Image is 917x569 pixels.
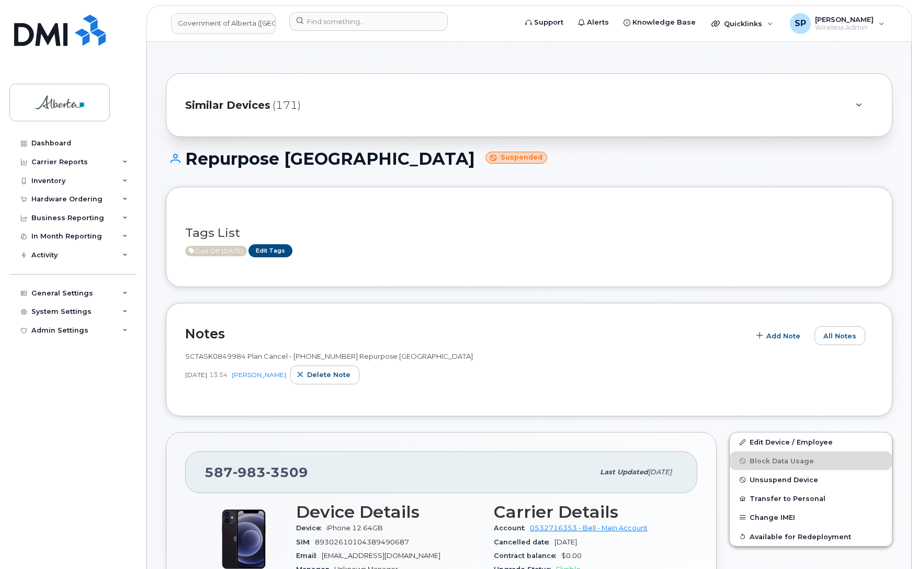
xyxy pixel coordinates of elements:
[561,552,582,560] span: $0.00
[823,331,856,341] span: All Notes
[290,366,359,384] button: Delete note
[209,370,228,379] span: 13:54
[315,538,409,546] span: 89302610104389490687
[494,524,530,532] span: Account
[266,464,308,480] span: 3509
[296,524,326,532] span: Device
[185,226,873,240] h3: Tags List
[730,451,892,470] button: Block Data Usage
[166,150,892,168] h1: Repurpose [GEOGRAPHIC_DATA]
[185,326,744,342] h2: Notes
[730,489,892,508] button: Transfer to Personal
[750,532,851,540] span: Available for Redeployment
[814,326,865,345] button: All Notes
[296,538,315,546] span: SIM
[730,527,892,546] button: Available for Redeployment
[185,246,247,256] span: Active
[307,370,350,380] span: Delete note
[185,370,207,379] span: [DATE]
[766,331,800,341] span: Add Note
[185,352,473,360] span: SCTASK0849984 Plan Cancel - [PHONE_NUMBER] Repurpose [GEOGRAPHIC_DATA]
[232,371,286,379] a: [PERSON_NAME]
[494,503,679,521] h3: Carrier Details
[296,503,481,521] h3: Device Details
[494,538,554,546] span: Cancelled date
[296,552,322,560] span: Email
[485,152,547,164] small: Suspended
[648,468,672,476] span: [DATE]
[248,244,292,257] a: Edit Tags
[494,552,561,560] span: Contract balance
[326,524,383,532] span: iPhone 12 64GB
[600,468,648,476] span: Last updated
[530,524,648,532] a: 0532716353 - Bell - Main Account
[205,464,308,480] span: 587
[730,508,892,527] button: Change IMEI
[554,538,577,546] span: [DATE]
[750,476,818,484] span: Unsuspend Device
[730,433,892,451] a: Edit Device / Employee
[730,470,892,489] button: Unsuspend Device
[185,98,270,113] span: Similar Devices
[322,552,440,560] span: [EMAIL_ADDRESS][DOMAIN_NAME]
[233,464,266,480] span: 983
[750,326,809,345] button: Add Note
[273,98,301,113] span: (171)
